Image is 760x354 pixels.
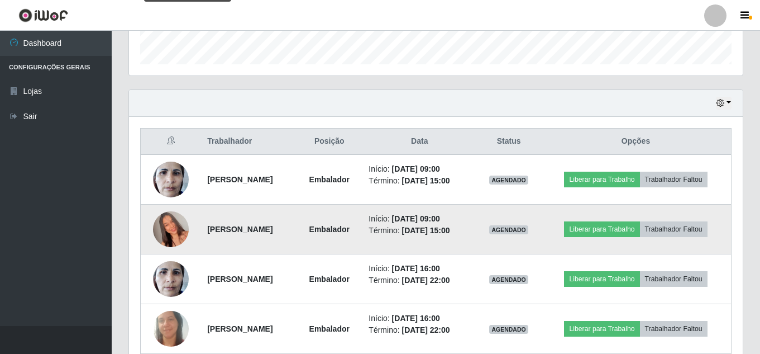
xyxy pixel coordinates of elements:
[564,271,639,287] button: Liberar para Trabalho
[369,275,470,286] li: Término:
[18,8,68,22] img: CoreUI Logo
[392,214,440,223] time: [DATE] 09:00
[489,176,528,185] span: AGENDADO
[369,324,470,336] li: Término:
[401,325,450,334] time: [DATE] 22:00
[207,225,273,234] strong: [PERSON_NAME]
[489,275,528,284] span: AGENDADO
[369,225,470,237] li: Término:
[640,221,708,237] button: Trabalhador Faltou
[401,226,450,235] time: [DATE] 15:00
[297,129,362,155] th: Posição
[309,225,350,234] strong: Embalador
[564,221,639,237] button: Liberar para Trabalho
[489,225,528,234] span: AGENDADO
[392,314,440,323] time: [DATE] 16:00
[564,172,639,187] button: Liberar para Trabalho
[640,271,708,287] button: Trabalhador Faltou
[369,175,470,187] li: Término:
[153,255,189,303] img: 1694453886302.jpeg
[200,129,297,155] th: Trabalhador
[369,163,470,175] li: Início:
[369,313,470,324] li: Início:
[369,263,470,275] li: Início:
[309,324,350,333] strong: Embalador
[392,264,440,273] time: [DATE] 16:00
[640,172,708,187] button: Trabalhador Faltou
[153,197,189,261] img: 1751455620559.jpeg
[640,321,708,337] button: Trabalhador Faltou
[153,155,189,203] img: 1694453886302.jpeg
[309,275,350,284] strong: Embalador
[309,175,350,184] strong: Embalador
[392,164,440,173] time: [DATE] 09:00
[369,213,470,225] li: Início:
[564,321,639,337] button: Liberar para Trabalho
[207,324,273,333] strong: [PERSON_NAME]
[207,275,273,284] strong: [PERSON_NAME]
[541,129,731,155] th: Opções
[401,176,450,185] time: [DATE] 15:00
[401,276,450,285] time: [DATE] 22:00
[489,325,528,334] span: AGENDADO
[362,129,477,155] th: Data
[207,175,273,184] strong: [PERSON_NAME]
[477,129,541,155] th: Status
